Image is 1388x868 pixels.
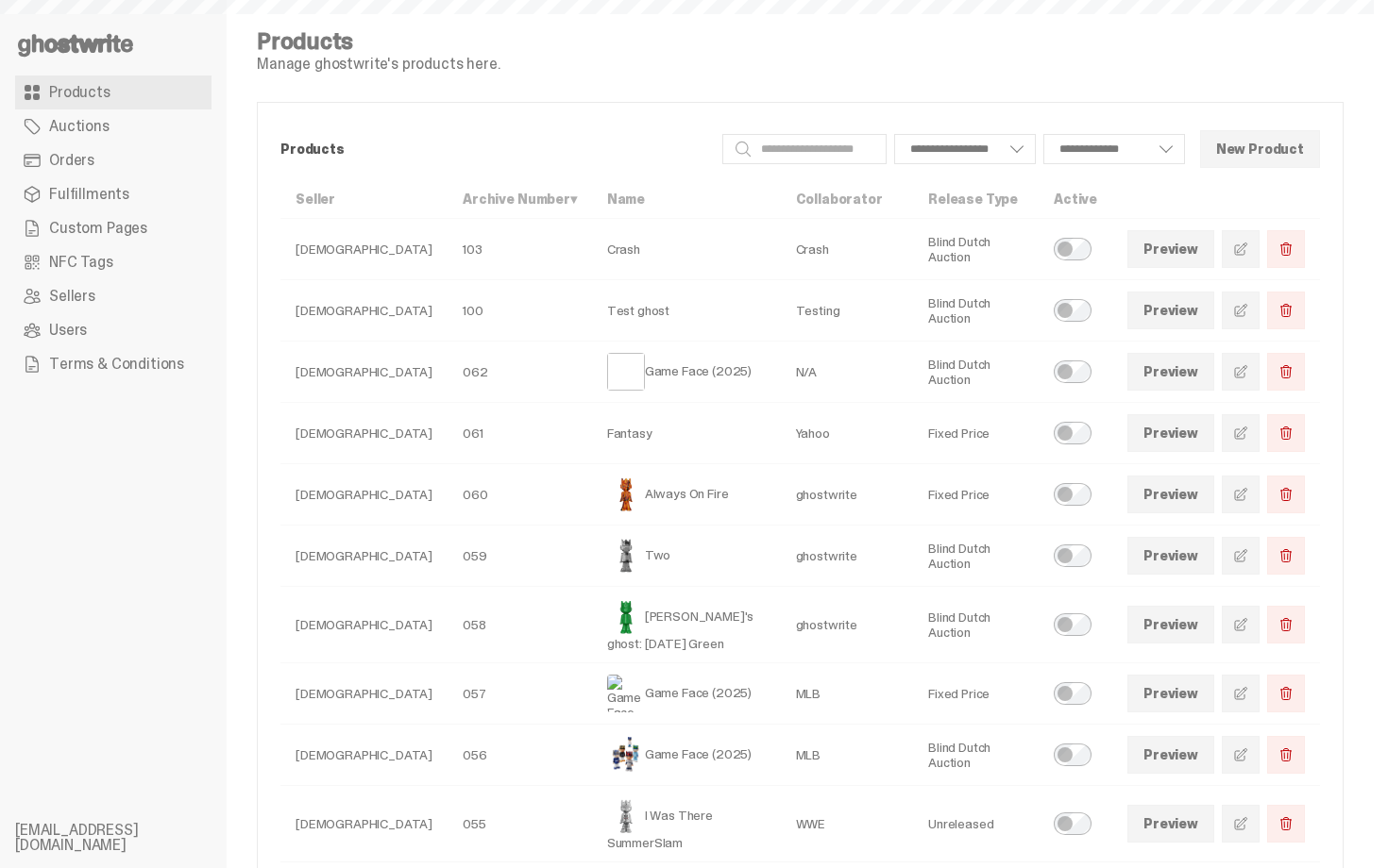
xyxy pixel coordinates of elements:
a: Orders [15,143,212,177]
th: Name [592,180,781,219]
a: Preview [1127,353,1214,391]
span: Auctions [49,119,110,134]
th: Seller [280,180,448,219]
td: Blind Dutch Auction [913,280,1039,342]
td: Testing [781,280,913,342]
td: WWE [781,786,913,862]
td: Fixed Price [913,464,1039,526]
td: MLB [781,663,913,725]
a: Preview [1127,292,1214,329]
td: Fantasy [592,403,781,464]
td: Fixed Price [913,403,1039,464]
td: Unreleased [913,786,1039,862]
td: 057 [448,663,592,725]
a: Fulfillments [15,177,212,211]
a: Archive Number▾ [463,191,577,208]
td: [DEMOGRAPHIC_DATA] [280,342,448,403]
td: ghostwrite [781,464,913,526]
a: Products [15,75,212,109]
a: Users [15,313,212,347]
td: Crash [781,219,913,280]
button: Delete Product [1267,805,1305,843]
td: 056 [448,725,592,786]
img: Always On Fire [607,476,645,513]
td: [DEMOGRAPHIC_DATA] [280,725,448,786]
span: Orders [49,153,94,168]
td: ghostwrite [781,587,913,663]
a: Active [1054,191,1097,208]
td: Test ghost [592,280,781,342]
td: [DEMOGRAPHIC_DATA] [280,280,448,342]
td: Two [592,526,781,587]
td: I Was There SummerSlam [592,786,781,862]
td: MLB [781,725,913,786]
a: Preview [1127,414,1214,452]
td: [PERSON_NAME]'s ghost: [DATE] Green [592,587,781,663]
a: Terms & Conditions [15,347,212,381]
span: Fulfillments [49,187,129,202]
a: Preview [1127,805,1214,843]
button: Delete Product [1267,292,1305,329]
td: Fixed Price [913,663,1039,725]
h4: Products [257,30,500,53]
button: New Product [1200,130,1320,168]
p: Products [280,142,707,156]
span: ▾ [570,191,577,208]
a: Preview [1127,537,1214,575]
td: 062 [448,342,592,403]
td: 055 [448,786,592,862]
td: 103 [448,219,592,280]
a: Preview [1127,675,1214,712]
td: Blind Dutch Auction [913,526,1039,587]
button: Delete Product [1267,736,1305,774]
a: Preview [1127,230,1214,268]
button: Delete Product [1267,230,1305,268]
span: Terms & Conditions [49,357,184,372]
button: Delete Product [1267,606,1305,643]
td: 058 [448,587,592,663]
img: Game Face (2025) [607,675,645,712]
p: Manage ghostwrite's products here. [257,57,500,72]
td: 100 [448,280,592,342]
button: Delete Product [1267,476,1305,513]
button: Delete Product [1267,675,1305,712]
th: Release Type [913,180,1039,219]
th: Collaborator [781,180,913,219]
td: [DEMOGRAPHIC_DATA] [280,219,448,280]
td: Game Face (2025) [592,725,781,786]
td: Blind Dutch Auction [913,725,1039,786]
td: Blind Dutch Auction [913,587,1039,663]
a: Preview [1127,606,1214,643]
button: Delete Product [1267,414,1305,452]
span: Products [49,85,110,100]
a: Preview [1127,736,1214,774]
button: Delete Product [1267,537,1305,575]
td: N/A [781,342,913,403]
td: 059 [448,526,592,587]
img: Game Face (2025) [607,353,645,391]
span: Sellers [49,289,95,304]
span: Custom Pages [49,221,147,236]
img: Schrödinger's ghost: Sunday Green [607,598,645,636]
td: [DEMOGRAPHIC_DATA] [280,663,448,725]
td: 061 [448,403,592,464]
a: Auctions [15,109,212,143]
span: NFC Tags [49,255,113,270]
td: Blind Dutch Auction [913,342,1039,403]
td: Game Face (2025) [592,663,781,725]
img: Two [607,537,645,575]
td: Game Face (2025) [592,342,781,403]
a: Preview [1127,476,1214,513]
button: Delete Product [1267,353,1305,391]
td: [DEMOGRAPHIC_DATA] [280,464,448,526]
td: ghostwrite [781,526,913,587]
td: Crash [592,219,781,280]
td: [DEMOGRAPHIC_DATA] [280,403,448,464]
span: Users [49,323,87,338]
td: 060 [448,464,592,526]
td: [DEMOGRAPHIC_DATA] [280,786,448,862]
td: [DEMOGRAPHIC_DATA] [280,587,448,663]
a: Sellers [15,279,212,313]
td: [DEMOGRAPHIC_DATA] [280,526,448,587]
td: Always On Fire [592,464,781,526]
